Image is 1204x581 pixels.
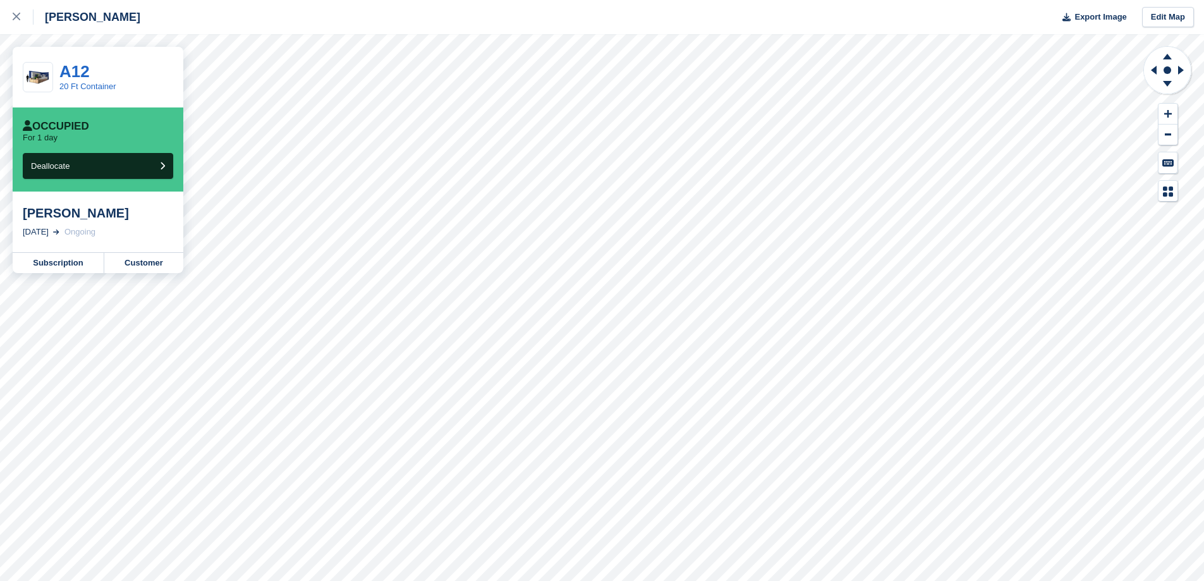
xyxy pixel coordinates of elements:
[1158,125,1177,145] button: Zoom Out
[13,253,104,273] a: Subscription
[23,120,89,133] div: Occupied
[23,226,49,238] div: [DATE]
[104,253,183,273] a: Customer
[33,9,140,25] div: [PERSON_NAME]
[23,153,173,179] button: Deallocate
[53,229,59,235] img: arrow-right-light-icn-cde0832a797a2874e46488d9cf13f60e5c3a73dbe684e267c42b8395dfbc2abf.svg
[1158,104,1177,125] button: Zoom In
[64,226,95,238] div: Ongoing
[1142,7,1194,28] a: Edit Map
[23,133,58,143] p: For 1 day
[59,82,116,91] a: 20 Ft Container
[1158,181,1177,202] button: Map Legend
[1055,7,1127,28] button: Export Image
[1074,11,1126,23] span: Export Image
[59,62,90,81] a: A12
[31,161,70,171] span: Deallocate
[1158,152,1177,173] button: Keyboard Shortcuts
[23,205,173,221] div: [PERSON_NAME]
[23,66,52,89] img: 20ft-container.jpg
